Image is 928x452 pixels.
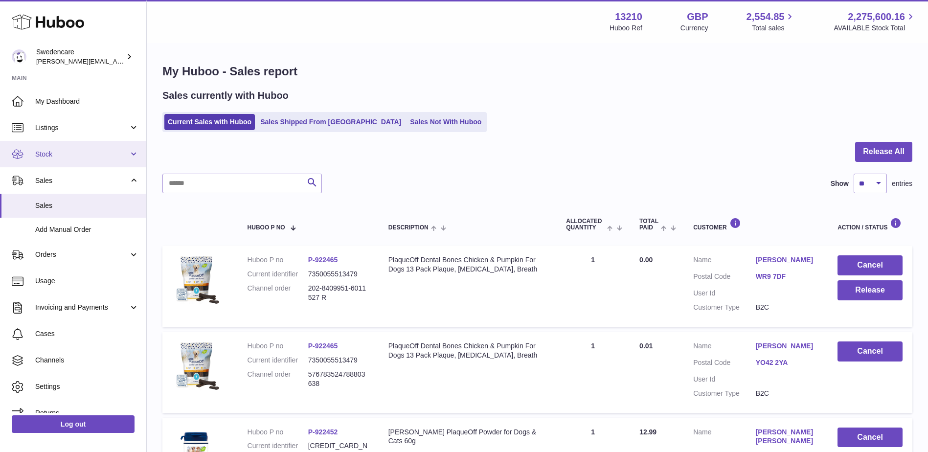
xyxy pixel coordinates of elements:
span: 12.99 [639,428,656,436]
span: 0.00 [639,256,653,264]
span: Invoicing and Payments [35,303,129,312]
a: [PERSON_NAME] [756,255,818,265]
img: $_57.JPG [172,255,221,304]
div: PlaqueOff Dental Bones Chicken & Pumpkin For Dogs 13 Pack Plaque, [MEDICAL_DATA], Breath [388,255,547,274]
a: Sales Not With Huboo [407,114,485,130]
dt: User Id [693,289,756,298]
a: Current Sales with Huboo [164,114,255,130]
button: Cancel [837,255,903,275]
span: 2,275,600.16 [848,10,905,23]
img: simon.shaw@swedencare.co.uk [12,49,26,64]
span: 0.01 [639,342,653,350]
a: [PERSON_NAME] [PERSON_NAME] [756,428,818,446]
span: Cases [35,329,139,339]
span: Total paid [639,218,658,231]
a: P-922452 [308,428,338,436]
div: Action / Status [837,218,903,231]
span: Orders [35,250,129,259]
div: PlaqueOff Dental Bones Chicken & Pumpkin For Dogs 13 Pack Plaque, [MEDICAL_DATA], Breath [388,341,547,360]
div: Swedencare [36,47,124,66]
div: [PERSON_NAME] PlaqueOff Powder for Dogs & Cats 60g [388,428,547,446]
span: Channels [35,356,139,365]
dt: Customer Type [693,303,756,312]
dd: 7350055513479 [308,270,369,279]
dd: 576783524788803638 [308,370,369,388]
dt: Postal Code [693,358,756,370]
a: [PERSON_NAME] [756,341,818,351]
td: 1 [556,332,630,413]
strong: 13210 [615,10,642,23]
dt: Huboo P no [248,255,308,265]
div: Huboo Ref [610,23,642,33]
span: ALLOCATED Quantity [566,218,604,231]
span: Returns [35,408,139,418]
dt: Channel order [248,370,308,388]
span: Settings [35,382,139,391]
dt: Customer Type [693,389,756,398]
span: Stock [35,150,129,159]
dd: B2C [756,303,818,312]
span: Total sales [752,23,795,33]
dt: Name [693,428,756,449]
button: Release All [855,142,912,162]
span: entries [892,179,912,188]
a: P-922465 [308,342,338,350]
div: Customer [693,218,818,231]
dd: 202-8409951-6011527 R [308,284,369,302]
span: [PERSON_NAME][EMAIL_ADDRESS][PERSON_NAME][DOMAIN_NAME] [36,57,249,65]
img: $_57.JPG [172,341,221,390]
a: Sales Shipped From [GEOGRAPHIC_DATA] [257,114,405,130]
span: Description [388,225,429,231]
div: Currency [680,23,708,33]
span: Sales [35,176,129,185]
span: My Dashboard [35,97,139,106]
dt: User Id [693,375,756,384]
span: AVAILABLE Stock Total [834,23,916,33]
button: Release [837,280,903,300]
a: YO42 2YA [756,358,818,367]
h2: Sales currently with Huboo [162,89,289,102]
a: P-922465 [308,256,338,264]
span: Add Manual Order [35,225,139,234]
dt: Name [693,341,756,353]
dt: Huboo P no [248,428,308,437]
dt: Current identifier [248,356,308,365]
span: 2,554.85 [747,10,785,23]
dd: 7350055513479 [308,356,369,365]
span: Sales [35,201,139,210]
span: Listings [35,123,129,133]
dd: B2C [756,389,818,398]
dt: Huboo P no [248,341,308,351]
dt: Current identifier [248,270,308,279]
dt: Channel order [248,284,308,302]
dt: Name [693,255,756,267]
span: Huboo P no [248,225,285,231]
h1: My Huboo - Sales report [162,64,912,79]
a: WR9 7DF [756,272,818,281]
label: Show [831,179,849,188]
td: 1 [556,246,630,327]
a: 2,275,600.16 AVAILABLE Stock Total [834,10,916,33]
dt: Postal Code [693,272,756,284]
a: 2,554.85 Total sales [747,10,796,33]
span: Usage [35,276,139,286]
a: Log out [12,415,135,433]
button: Cancel [837,428,903,448]
button: Cancel [837,341,903,362]
strong: GBP [687,10,708,23]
